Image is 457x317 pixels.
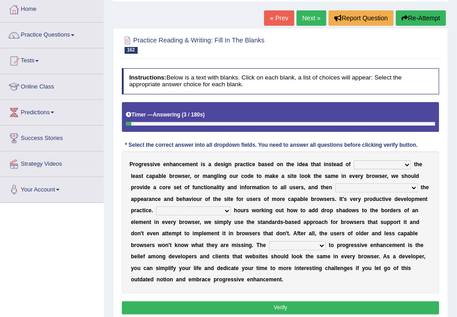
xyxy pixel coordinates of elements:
b: n [343,173,346,179]
b: t [414,161,415,168]
b: b [366,173,369,179]
b: d [144,184,147,191]
b: n [228,161,231,168]
b: c [288,196,291,202]
b: e [218,196,221,202]
b: a [208,161,212,168]
b: r [280,196,282,202]
b: r [236,173,238,179]
b: e [294,173,297,179]
b: d [339,161,342,168]
b: e [419,161,422,168]
b: l [283,184,285,191]
b: a [316,161,319,168]
b: h [313,161,316,168]
b: e [335,173,338,179]
b: l [300,173,301,179]
b: o [277,161,280,168]
b: h [170,161,173,168]
b: w [375,173,379,179]
b: u [289,184,292,191]
b: s [249,196,253,202]
b: h [422,184,425,191]
b: h [183,196,186,202]
b: p [131,184,134,191]
b: c [201,184,204,191]
b: a [227,184,231,191]
b: m [203,173,208,179]
b: k [272,173,276,179]
b: f [192,184,194,191]
b: e [180,196,183,202]
b: l [217,173,218,179]
b: d [415,173,419,179]
b: m [331,173,336,179]
b: t [196,161,198,168]
b: o [263,184,266,191]
b: i [240,184,241,191]
b: a [164,196,167,202]
b: s [328,161,332,168]
b: r [188,173,190,179]
b: e [327,196,330,202]
a: Practice Questions [0,23,103,45]
b: i [218,173,220,179]
b: d [314,184,318,191]
b: o [304,173,307,179]
b: u [194,184,197,191]
b: e [157,161,160,168]
b: c [241,173,244,179]
b: t [321,184,323,191]
b: n [280,161,283,168]
b: i [201,161,202,168]
b: e [132,173,135,179]
b: p [152,173,155,179]
b: s [202,161,205,168]
b: f [188,184,189,191]
b: w [319,196,323,202]
b: . [335,196,336,202]
b: s [138,173,142,179]
b: a [186,196,189,202]
b: y [222,184,225,191]
b: o [238,196,241,202]
b: o [246,184,249,191]
b: e [163,161,166,168]
b: i [290,173,291,179]
b: o [346,161,349,168]
b: g [223,173,226,179]
b: ( [182,112,184,118]
b: Answering [153,112,180,118]
b: e [176,184,180,191]
b: e [217,161,221,168]
b: o [277,196,280,202]
b: a [208,173,211,179]
b: l [414,173,415,179]
b: g [213,173,217,179]
b: a [148,196,152,202]
b: s [264,161,268,168]
h4: Below is a text with blanks. Click on each blank, a list of choices will appear: Select the appro... [122,68,439,94]
b: e [163,173,166,179]
b: a [261,161,264,168]
b: a [336,161,339,168]
b: f [245,184,246,191]
b: a [269,173,272,179]
b: a [135,173,138,179]
b: h [404,173,407,179]
b: o [205,196,208,202]
b: s [258,196,261,202]
b: r [249,184,252,191]
b: e [349,173,352,179]
b: p [235,161,238,168]
b: e [230,196,233,202]
b: n [266,184,269,191]
b: e [282,196,285,202]
a: Predictions [0,100,103,122]
b: o [135,161,138,168]
b: m [272,196,277,202]
b: e [295,184,299,191]
b: a [257,184,260,191]
b: a [282,173,285,179]
b: t [228,196,230,202]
